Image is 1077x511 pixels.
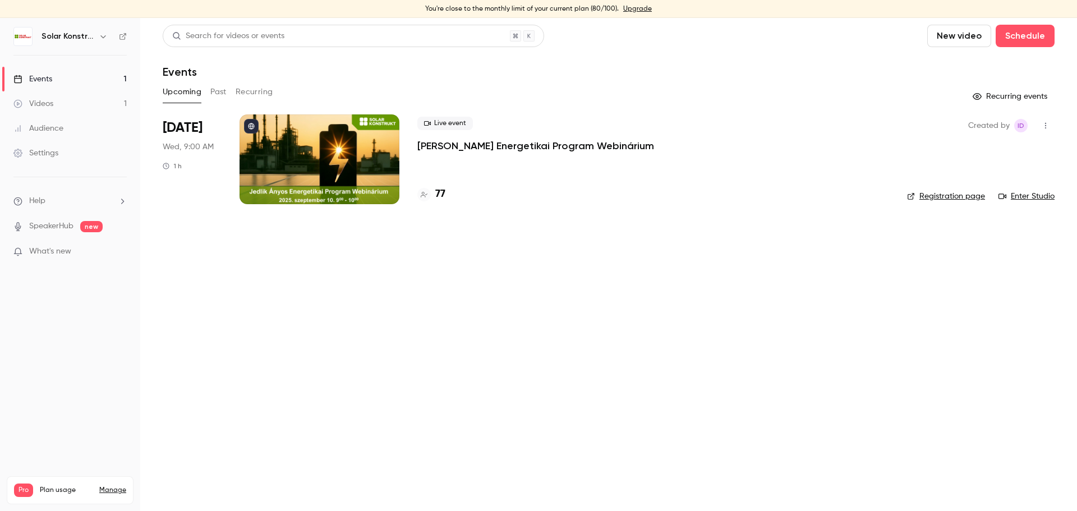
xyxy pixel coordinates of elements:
button: Past [210,83,227,101]
div: Videos [13,98,53,109]
a: Registration page [907,191,985,202]
span: Created by [968,119,1010,132]
div: 1 h [163,162,182,171]
span: Plan usage [40,486,93,495]
h1: Events [163,65,197,79]
div: Sep 10 Wed, 9:00 AM (Europe/Budapest) [163,114,222,204]
button: Upcoming [163,83,201,101]
h6: Solar Konstrukt Kft. [42,31,94,42]
a: 77 [417,187,445,202]
span: Live event [417,117,473,130]
div: Settings [13,148,58,159]
div: Events [13,73,52,85]
span: What's new [29,246,71,257]
a: Upgrade [623,4,652,13]
span: new [80,221,103,232]
button: Schedule [996,25,1055,47]
span: [DATE] [163,119,202,137]
span: ID [1018,119,1024,132]
span: Help [29,195,45,207]
a: Enter Studio [998,191,1055,202]
button: New video [927,25,991,47]
a: [PERSON_NAME] Energetikai Program Webinárium [417,139,654,153]
img: Solar Konstrukt Kft. [14,27,32,45]
span: Wed, 9:00 AM [163,141,214,153]
h4: 77 [435,187,445,202]
button: Recurring events [968,88,1055,105]
button: Recurring [236,83,273,101]
span: Pro [14,484,33,497]
li: help-dropdown-opener [13,195,127,207]
span: Istvan Dobo [1014,119,1028,132]
a: SpeakerHub [29,220,73,232]
div: Search for videos or events [172,30,284,42]
a: Manage [99,486,126,495]
div: Audience [13,123,63,134]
